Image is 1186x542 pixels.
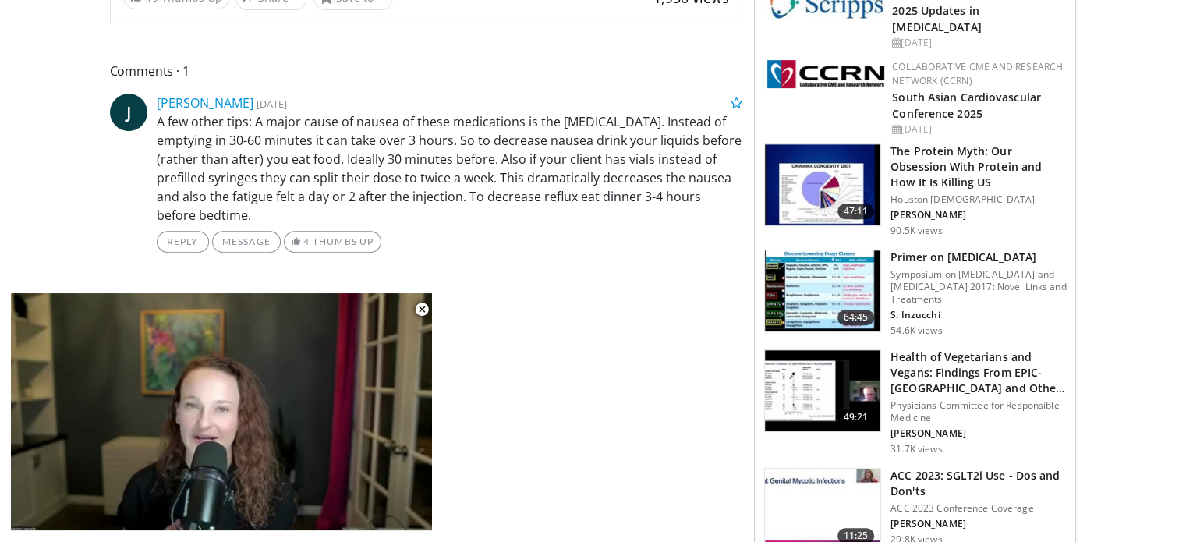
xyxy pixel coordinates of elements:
span: 47:11 [837,204,875,219]
p: [PERSON_NAME] [890,427,1066,440]
p: Houston [DEMOGRAPHIC_DATA] [890,193,1066,206]
img: b7b8b05e-5021-418b-a89a-60a270e7cf82.150x105_q85_crop-smart_upscale.jpg [765,144,880,225]
small: [DATE] [257,97,287,111]
div: [DATE] [892,36,1063,50]
img: 022d2313-3eaa-4549-99ac-ae6801cd1fdc.150x105_q85_crop-smart_upscale.jpg [765,250,880,331]
a: 2025 Updates in [MEDICAL_DATA] [892,3,981,34]
a: 4 Thumbs Up [284,231,381,253]
video-js: Video Player [11,293,432,531]
a: Reply [157,231,209,253]
a: 47:11 The Protein Myth: Our Obsession With Protein and How It Is Killing US Houston [DEMOGRAPHIC_... [764,143,1066,237]
p: Physicians Committee for Responsible Medicine [890,399,1066,424]
img: 606f2b51-b844-428b-aa21-8c0c72d5a896.150x105_q85_crop-smart_upscale.jpg [765,350,880,431]
a: South Asian Cardiovascular Conference 2025 [892,90,1041,121]
p: ACC 2023 Conference Coverage [890,502,1066,515]
h3: Primer on [MEDICAL_DATA] [890,250,1066,265]
a: [PERSON_NAME] [157,94,253,112]
h3: The Protein Myth: Our Obsession With Protein and How It Is Killing US [890,143,1066,190]
a: Message [212,231,281,253]
img: a04ee3ba-8487-4636-b0fb-5e8d268f3737.png.150x105_q85_autocrop_double_scale_upscale_version-0.2.png [767,60,884,88]
p: 54.6K views [890,324,942,337]
a: 64:45 Primer on [MEDICAL_DATA] Symposium on [MEDICAL_DATA] and [MEDICAL_DATA] 2017: Novel Links a... [764,250,1066,337]
div: [DATE] [892,122,1063,136]
a: Collaborative CME and Research Network (CCRN) [892,60,1063,87]
p: A few other tips: A major cause of nausea of these medications is the [MEDICAL_DATA]. Instead of ... [157,112,743,225]
p: 90.5K views [890,225,942,237]
a: J [110,94,147,131]
span: 64:45 [837,310,875,325]
span: 4 [303,236,310,247]
span: Comments 1 [110,61,743,81]
h3: Health of Vegetarians and Vegans: Findings From EPIC-[GEOGRAPHIC_DATA] and Othe… [890,349,1066,396]
span: 49:21 [837,409,875,425]
p: 31.7K views [890,443,942,455]
p: [PERSON_NAME] [890,518,1066,530]
p: Symposium on [MEDICAL_DATA] and [MEDICAL_DATA] 2017: Novel Links and Treatments [890,268,1066,306]
p: [PERSON_NAME] [890,209,1066,221]
p: S. Inzucchi [890,309,1066,321]
h3: ACC 2023: SGLT2i Use - Dos and Don'ts [890,468,1066,499]
button: Close [406,293,437,326]
a: 49:21 Health of Vegetarians and Vegans: Findings From EPIC-[GEOGRAPHIC_DATA] and Othe… Physicians... [764,349,1066,455]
